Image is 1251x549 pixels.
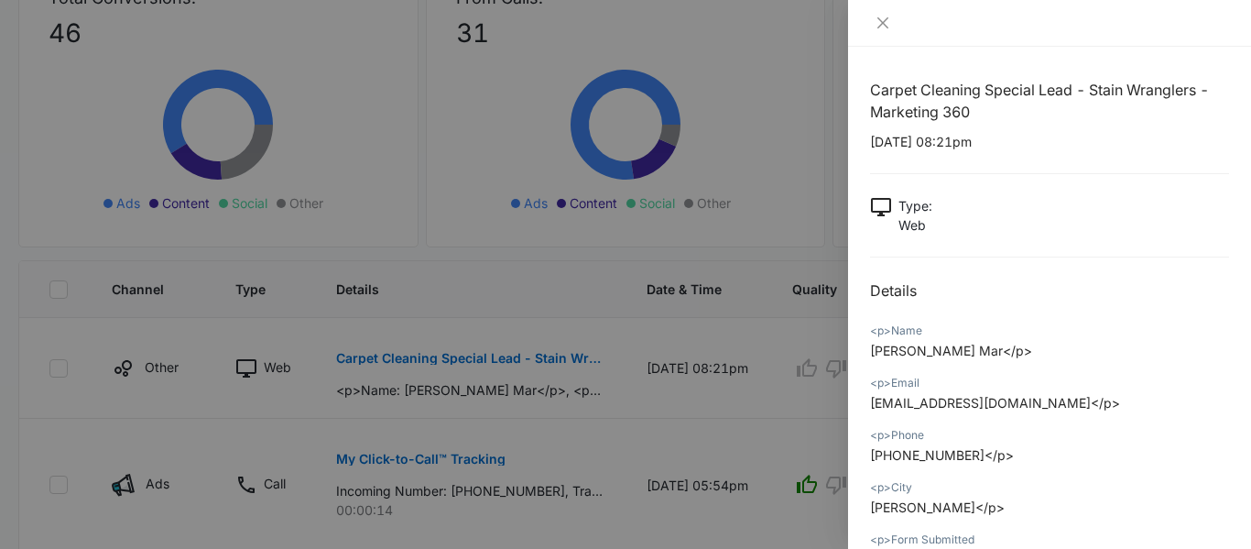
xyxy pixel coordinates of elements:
[870,132,1229,151] p: [DATE] 08:21pm
[870,375,1229,391] div: <p>Email
[870,479,1229,496] div: <p>City
[870,280,1229,302] h2: Details
[870,79,1229,123] h1: Carpet Cleaning Special Lead - Stain Wranglers - Marketing 360
[898,196,932,215] p: Type :
[870,500,1005,515] span: [PERSON_NAME]</p>
[898,215,932,235] p: Web
[870,323,1229,339] div: <p>Name
[870,15,896,31] button: Close
[876,16,890,30] span: close
[870,395,1120,411] span: [EMAIL_ADDRESS][DOMAIN_NAME]</p>
[870,447,1014,463] span: [PHONE_NUMBER]</p>
[870,427,1229,444] div: <p>Phone
[870,343,1032,358] span: [PERSON_NAME] Mar</p>
[870,532,1229,548] div: <p>Form Submitted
